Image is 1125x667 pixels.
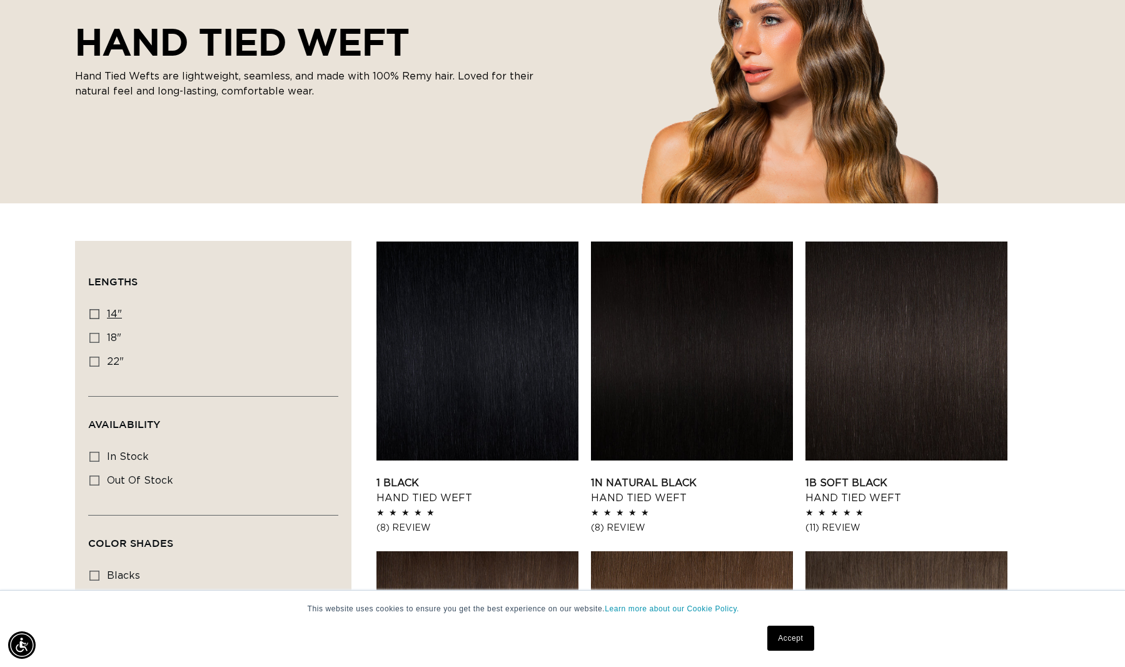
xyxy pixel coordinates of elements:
a: Accept [767,626,814,651]
span: Availability [88,419,160,430]
span: 22" [107,357,124,367]
summary: Lengths (0 selected) [88,254,338,299]
p: This website uses cookies to ensure you get the best experience on our website. [308,603,818,614]
span: Out of stock [107,476,173,486]
span: blacks [107,571,140,581]
span: Lengths [88,276,138,287]
a: 1N Natural Black Hand Tied Weft [591,476,793,506]
summary: Availability (0 selected) [88,397,338,442]
span: 14" [107,309,122,319]
span: Color Shades [88,537,173,549]
summary: Color Shades (0 selected) [88,516,338,561]
a: 1B Soft Black Hand Tied Weft [805,476,1007,506]
h2: HAND TIED WEFT [75,20,550,64]
span: In stock [107,452,149,462]
span: 18" [107,333,121,343]
div: Accessibility Menu [8,631,36,659]
p: Hand Tied Wefts are lightweight, seamless, and made with 100% Remy hair. Loved for their natural ... [75,69,550,99]
a: 1 Black Hand Tied Weft [376,476,578,506]
a: Learn more about our Cookie Policy. [605,604,739,613]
